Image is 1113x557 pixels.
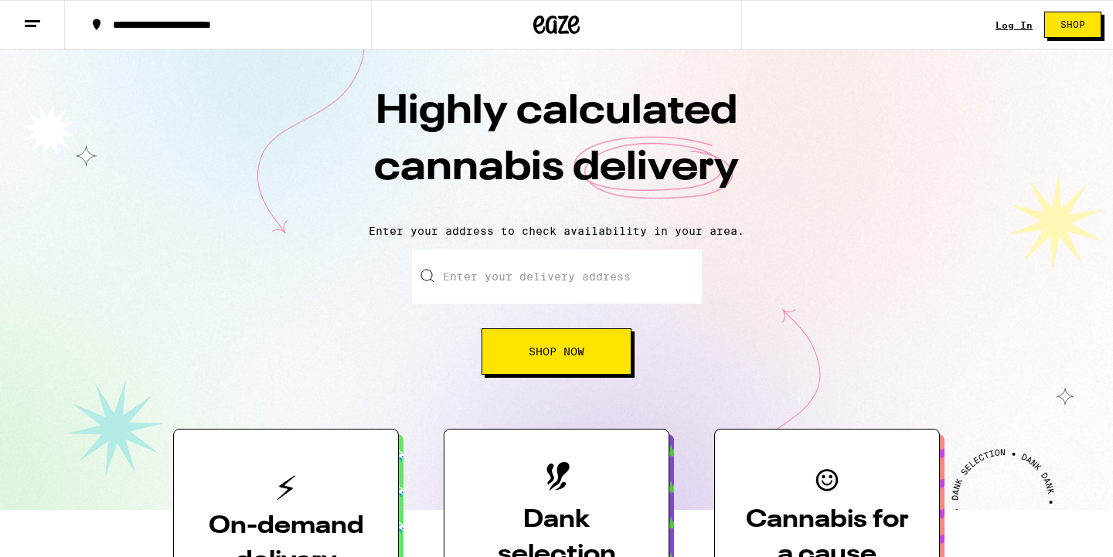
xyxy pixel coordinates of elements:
a: Log In [996,20,1033,30]
span: Shop Now [529,346,584,357]
span: Shop [1060,20,1085,29]
button: Shop [1044,12,1101,38]
a: Shop [1033,12,1113,38]
h1: Highly calculated cannabis delivery [286,84,827,212]
p: Enter your address to check availability in your area. [15,225,1098,237]
button: Shop Now [482,328,631,375]
input: Enter your delivery address [412,250,702,304]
